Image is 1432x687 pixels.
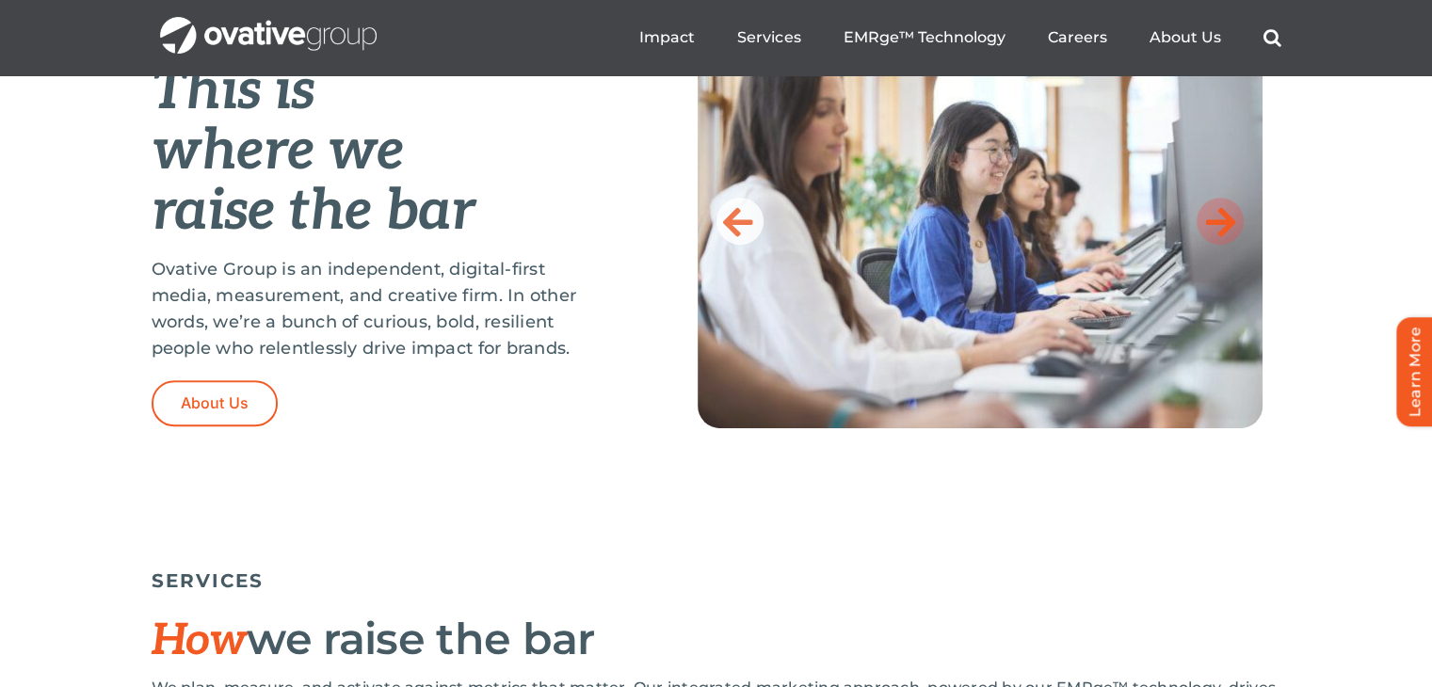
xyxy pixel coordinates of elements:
a: OG_Full_horizontal_WHT [160,15,377,33]
p: Ovative Group is an independent, digital-first media, measurement, and creative firm. In other wo... [152,256,603,361]
img: Home-Raise-the-Bar-3-scaled.jpg [698,52,1263,428]
em: This is [152,57,315,125]
a: Services [737,28,800,47]
a: About Us [152,380,279,426]
nav: Menu [639,8,1280,68]
a: About Us [1149,28,1220,47]
a: EMRge™ Technology [843,28,1005,47]
span: About Us [181,394,249,412]
em: where we [152,118,405,185]
a: Careers [1047,28,1106,47]
a: Search [1263,28,1280,47]
h5: SERVICES [152,569,1281,592]
span: How [152,615,248,667]
a: Impact [639,28,695,47]
h2: we raise the bar [152,615,1281,664]
em: raise the bar [152,178,475,246]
